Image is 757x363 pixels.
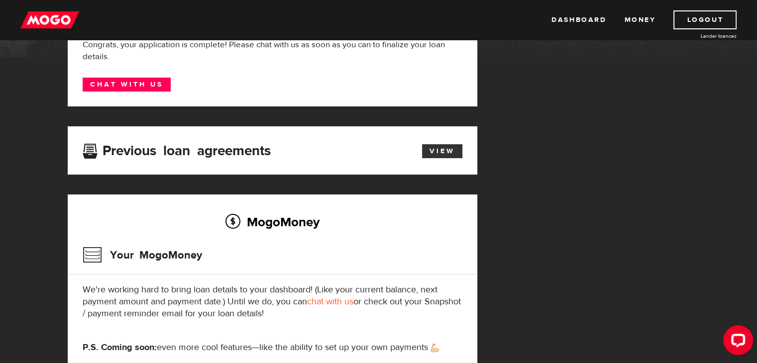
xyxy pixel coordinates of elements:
a: Chat with us [83,78,171,91]
a: Dashboard [551,10,606,29]
a: Money [624,10,655,29]
p: We're working hard to bring loan details to your dashboard! (Like your current balance, next paym... [83,284,462,320]
img: strong arm emoji [431,344,439,352]
a: chat with us [307,296,353,307]
div: Congrats, your application is complete! Please chat with us as soon as you can to finalize your l... [83,39,462,63]
a: Lender licences [662,32,737,40]
h2: MogoMoney [83,211,462,232]
p: even more cool features—like the ability to set up your own payments [83,342,462,354]
iframe: LiveChat chat widget [715,321,757,363]
a: View [422,144,462,158]
h3: Previous loan agreements [83,143,271,156]
strong: P.S. Coming soon: [83,342,157,353]
a: Logout [673,10,737,29]
h3: Your MogoMoney [83,242,202,268]
img: mogo_logo-11ee424be714fa7cbb0f0f49df9e16ec.png [20,10,79,29]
